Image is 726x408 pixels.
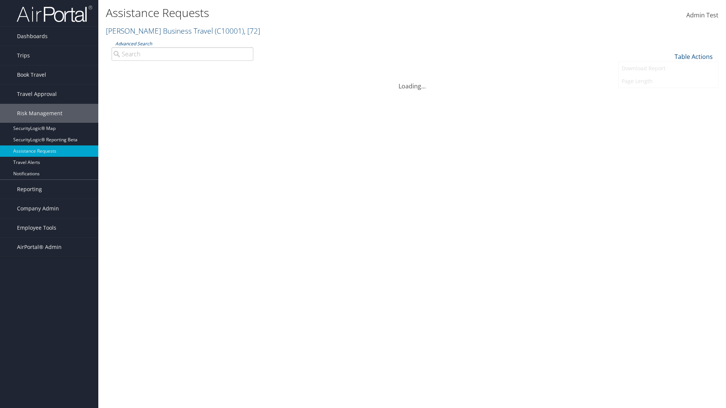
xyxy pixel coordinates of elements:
a: Page Length [619,75,718,88]
span: Book Travel [17,65,46,84]
span: Trips [17,46,30,65]
span: Dashboards [17,27,48,46]
span: Company Admin [17,199,59,218]
span: Travel Approval [17,85,57,104]
img: airportal-logo.png [17,5,92,23]
span: Reporting [17,180,42,199]
span: Risk Management [17,104,62,123]
span: Employee Tools [17,218,56,237]
a: Download Report [619,62,718,75]
span: AirPortal® Admin [17,238,62,257]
